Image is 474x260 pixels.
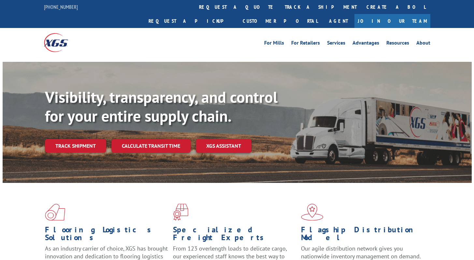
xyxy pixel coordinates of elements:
a: Request a pickup [144,14,238,28]
a: Agent [323,14,354,28]
a: Advantages [352,40,379,48]
a: For Mills [264,40,284,48]
b: Visibility, transparency, and control for your entire supply chain. [45,87,278,126]
a: [PHONE_NUMBER] [44,4,78,10]
img: xgs-icon-focused-on-flooring-red [173,204,188,221]
img: xgs-icon-total-supply-chain-intelligence-red [45,204,65,221]
img: xgs-icon-flagship-distribution-model-red [301,204,323,221]
a: Services [327,40,345,48]
h1: Flagship Distribution Model [301,226,424,245]
a: Track shipment [45,139,106,153]
span: Our agile distribution network gives you nationwide inventory management on demand. [301,245,421,260]
a: Resources [386,40,409,48]
a: XGS ASSISTANT [196,139,251,153]
a: Join Our Team [354,14,430,28]
h1: Specialized Freight Experts [173,226,296,245]
h1: Flooring Logistics Solutions [45,226,168,245]
a: About [416,40,430,48]
a: For Retailers [291,40,320,48]
a: Calculate transit time [111,139,191,153]
a: Customer Portal [238,14,323,28]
